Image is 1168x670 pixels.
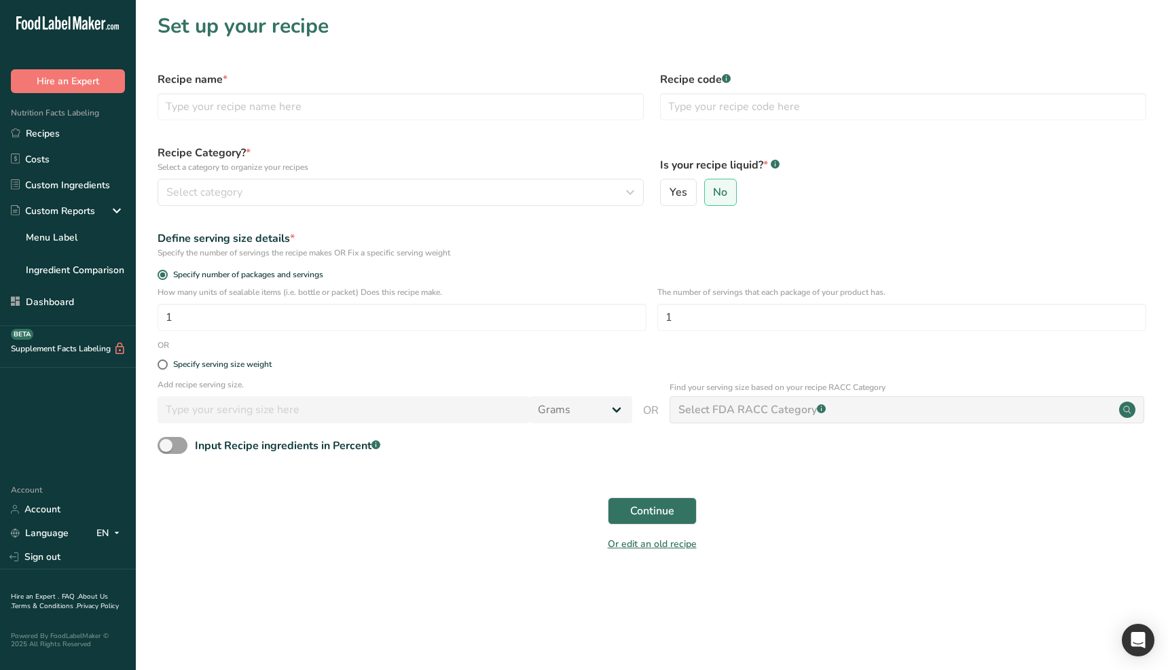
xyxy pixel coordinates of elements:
[670,186,687,199] span: Yes
[158,378,632,391] p: Add recipe serving size.
[158,286,646,298] p: How many units of sealable items (i.e. bottle or packet) Does this recipe make.
[657,286,1146,298] p: The number of servings that each package of your product has.
[11,592,108,611] a: About Us .
[149,339,177,351] div: OR
[173,359,272,370] div: Specify serving size weight
[643,402,659,419] span: OR
[195,438,380,454] div: Input Recipe ingredients in Percent
[1122,624,1154,656] div: Open Intercom Messenger
[12,601,77,611] a: Terms & Conditions .
[713,186,727,199] span: No
[158,179,644,206] button: Select category
[630,503,674,519] span: Continue
[158,247,1146,259] div: Specify the number of servings the recipe makes OR Fix a specific serving weight
[11,69,125,93] button: Hire an Expert
[96,525,125,542] div: EN
[158,396,530,423] input: Type your serving size here
[158,11,1146,41] h1: Set up your recipe
[660,157,1146,173] label: Is your recipe liquid?
[608,537,697,550] a: Or edit an old recipe
[62,592,78,601] a: FAQ .
[608,497,697,525] button: Continue
[678,402,826,418] div: Select FDA RACC Category
[670,381,1144,393] p: Find your serving size based on your recipe RACC Category
[168,270,323,280] span: Specify number of packages and servings
[158,71,644,88] label: Recipe name
[158,93,644,120] input: Type your recipe name here
[660,93,1146,120] input: Type your recipe code here
[11,204,95,218] div: Custom Reports
[11,592,59,601] a: Hire an Expert .
[158,145,644,173] label: Recipe Category?
[660,71,1146,88] label: Recipe code
[158,161,644,173] p: Select a category to organize your recipes
[11,632,125,648] div: Powered By FoodLabelMaker © 2025 All Rights Reserved
[11,521,69,545] a: Language
[158,230,1146,247] div: Define serving size details
[11,329,33,340] div: BETA
[166,184,242,200] span: Select category
[77,601,119,611] a: Privacy Policy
